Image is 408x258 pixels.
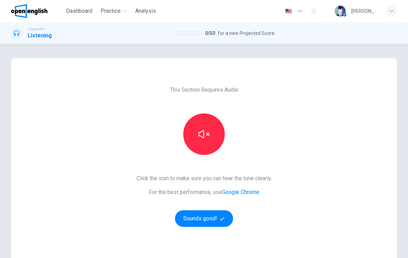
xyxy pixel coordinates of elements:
a: OpenEnglish logo [11,4,63,18]
span: This Section Requires Audio [170,86,238,94]
span: for a new Projected Score [218,29,275,37]
img: en [284,9,293,14]
img: OpenEnglish logo [11,4,47,18]
span: Dashboard [66,7,92,15]
a: Google Chrome [222,189,259,195]
span: Analysis [135,7,156,15]
h1: Listening [28,31,52,40]
div: [PERSON_NAME] [351,7,378,15]
button: Sounds good! [175,210,233,227]
img: Profile picture [335,6,346,17]
span: Linguaskill [28,27,45,31]
button: Analysis [132,5,159,17]
span: 0 / 50 [205,29,215,37]
span: Click the icon to make sure you can hear the tune clearly. [137,174,272,183]
span: For the best performance, use [137,188,272,196]
span: Practice [101,7,121,15]
button: Practice [98,5,130,17]
button: Dashboard [63,5,95,17]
